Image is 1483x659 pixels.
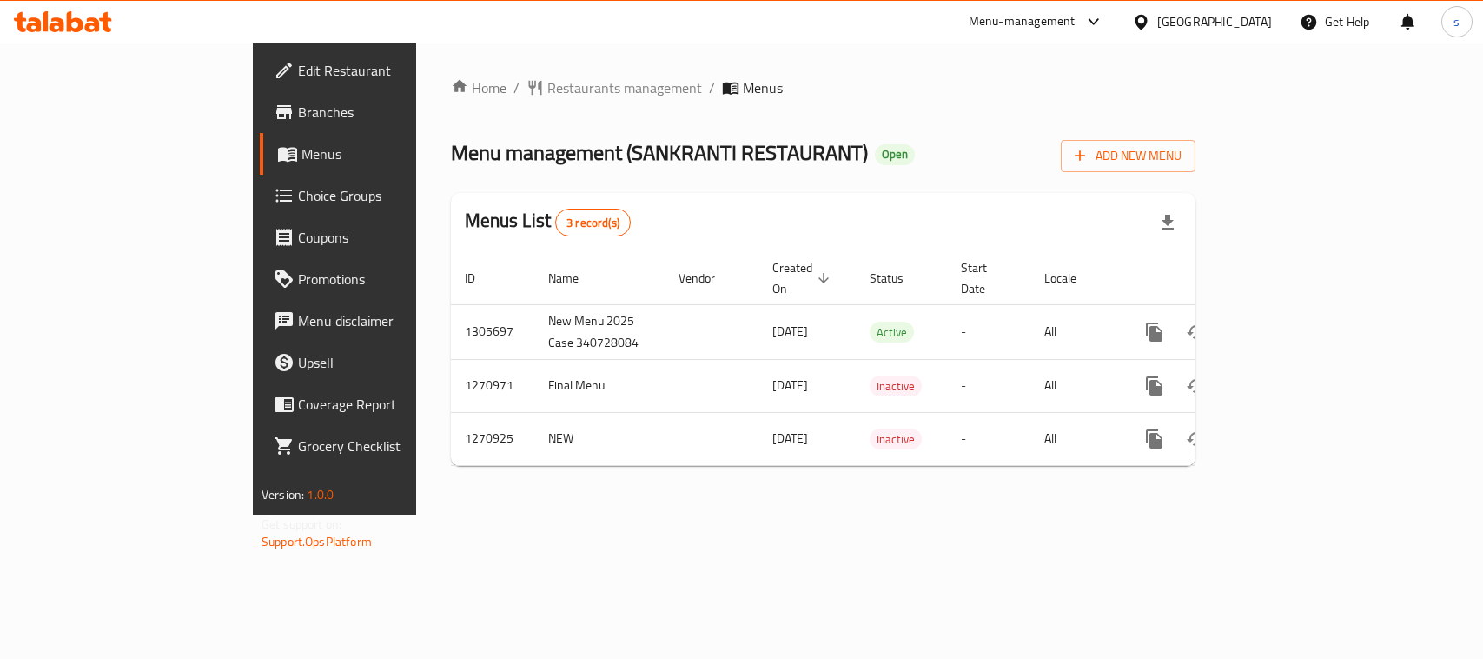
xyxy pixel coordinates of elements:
span: s [1453,12,1460,31]
button: more [1134,311,1175,353]
div: Menu-management [969,11,1076,32]
li: / [709,77,715,98]
div: [GEOGRAPHIC_DATA] [1157,12,1272,31]
a: Branches [260,91,500,133]
div: Inactive [870,429,922,449]
span: Start Date [961,257,1010,299]
span: Restaurants management [547,77,702,98]
span: 3 record(s) [556,215,630,231]
a: Grocery Checklist [260,425,500,467]
span: [DATE] [772,374,808,396]
li: / [513,77,520,98]
td: All [1030,304,1120,359]
span: Branches [298,102,487,123]
td: Final Menu [534,359,665,412]
span: Menu disclaimer [298,310,487,331]
a: Coupons [260,216,500,258]
nav: breadcrumb [451,77,1195,98]
span: Menus [743,77,783,98]
a: Support.OpsPlatform [262,530,372,553]
h2: Menus List [465,208,631,236]
div: Total records count [555,209,631,236]
span: Edit Restaurant [298,60,487,81]
span: Open [875,147,915,162]
td: - [947,359,1030,412]
span: Name [548,268,601,289]
span: [DATE] [772,320,808,343]
a: Edit Restaurant [260,50,500,91]
td: New Menu 2025 Case 340728084 [534,304,665,359]
span: Coupons [298,227,487,248]
a: Menus [260,133,500,175]
td: NEW [534,412,665,465]
button: more [1134,365,1175,407]
a: Coverage Report [260,383,500,425]
span: Upsell [298,352,487,373]
td: - [947,304,1030,359]
button: Change Status [1175,365,1217,407]
table: enhanced table [451,252,1314,466]
td: - [947,412,1030,465]
span: Locale [1044,268,1099,289]
button: Add New Menu [1061,140,1195,172]
span: Grocery Checklist [298,436,487,456]
span: Choice Groups [298,185,487,206]
span: Add New Menu [1075,145,1182,167]
span: Menus [301,143,487,164]
a: Choice Groups [260,175,500,216]
td: All [1030,412,1120,465]
span: Inactive [870,429,922,449]
span: Created On [772,257,835,299]
span: 1.0.0 [307,483,334,506]
span: ID [465,268,498,289]
span: Status [870,268,926,289]
div: Open [875,144,915,165]
a: Restaurants management [526,77,702,98]
a: Upsell [260,342,500,383]
th: Actions [1120,252,1314,305]
td: All [1030,359,1120,412]
button: Change Status [1175,418,1217,460]
a: Promotions [260,258,500,300]
span: Coverage Report [298,394,487,415]
span: Promotions [298,269,487,290]
div: Inactive [870,376,922,396]
span: Inactive [870,376,922,396]
span: Active [870,323,914,343]
span: Version: [262,483,304,506]
span: Menu management ( SANKRANTI RESTAURANT ) [451,133,868,172]
span: Get support on: [262,513,341,536]
button: more [1134,418,1175,460]
div: Export file [1147,202,1188,243]
a: Menu disclaimer [260,300,500,342]
span: [DATE] [772,427,808,449]
button: Change Status [1175,311,1217,353]
span: Vendor [679,268,738,289]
